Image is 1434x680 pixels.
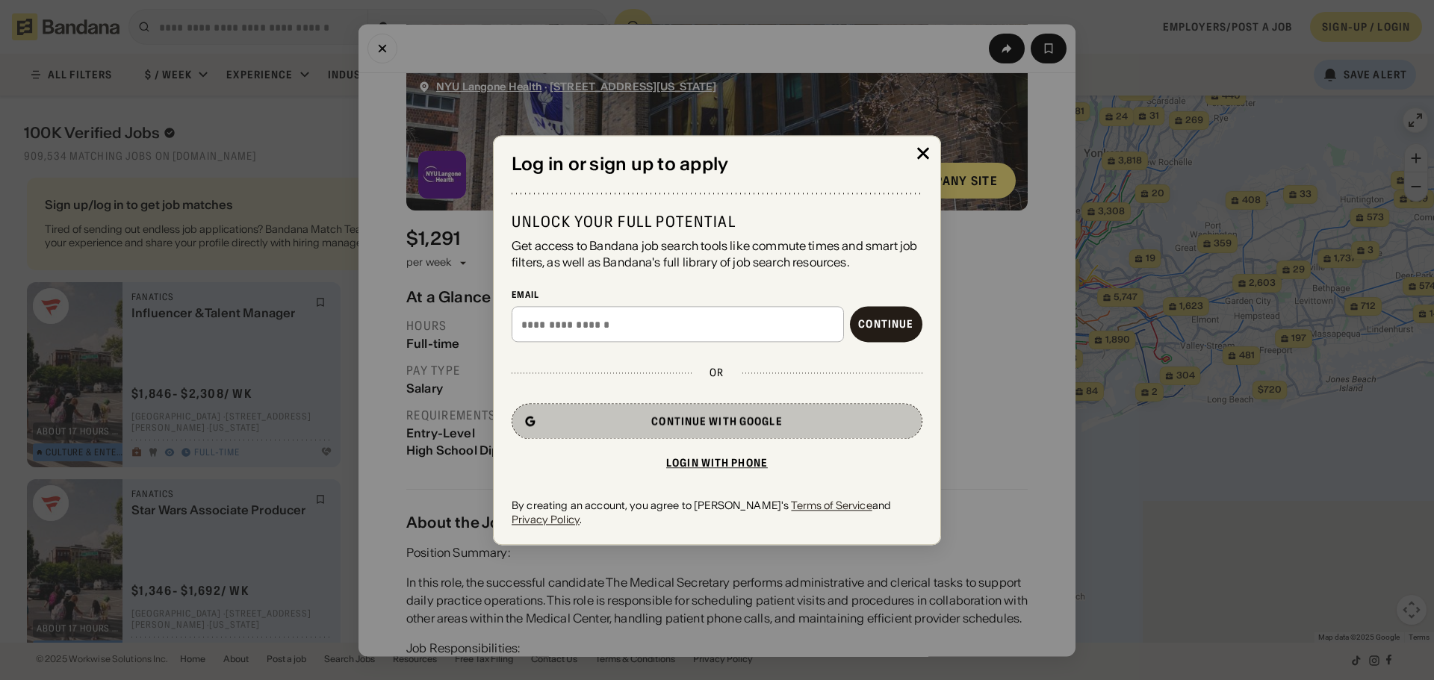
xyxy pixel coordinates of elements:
[512,212,922,231] div: Unlock your full potential
[512,289,922,301] div: Email
[512,237,922,271] div: Get access to Bandana job search tools like commute times and smart job filters, as well as Banda...
[512,513,580,526] a: Privacy Policy
[710,366,724,380] div: or
[651,417,782,427] div: Continue with Google
[512,154,922,175] div: Log in or sign up to apply
[666,458,768,469] div: Login with phone
[858,319,913,330] div: Continue
[791,499,872,513] a: Terms of Service
[512,499,922,526] div: By creating an account, you agree to [PERSON_NAME]'s and .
